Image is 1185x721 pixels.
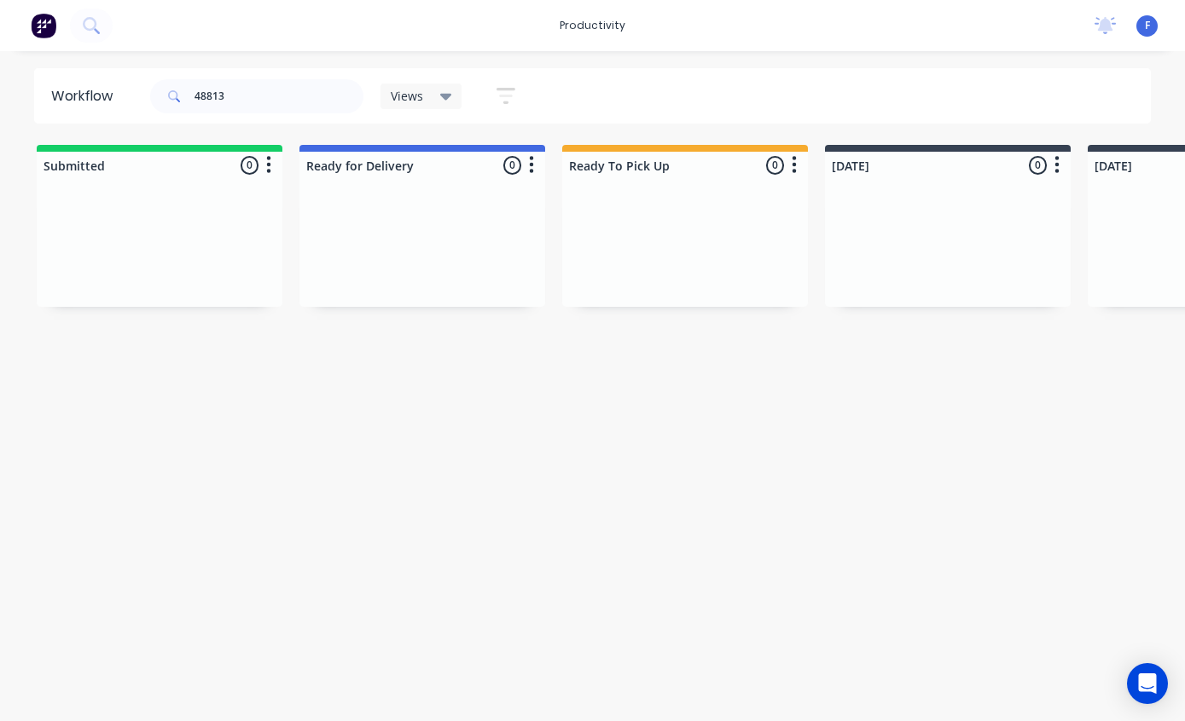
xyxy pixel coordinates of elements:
[51,86,121,107] div: Workflow
[551,13,634,38] div: productivity
[1127,663,1168,704] div: Open Intercom Messenger
[195,79,363,113] input: Search for orders...
[31,13,56,38] img: Factory
[391,87,423,105] span: Views
[1145,18,1150,33] span: F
